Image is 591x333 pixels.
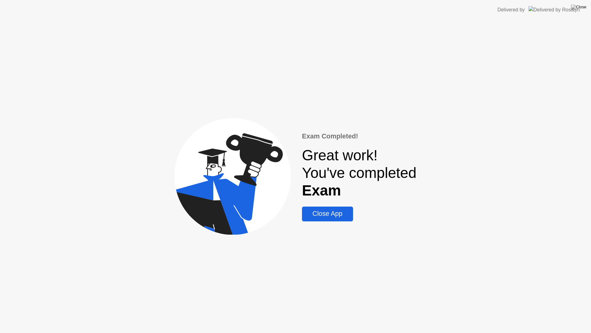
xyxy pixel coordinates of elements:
button: Close App [302,207,353,221]
img: Delivered by Rosalyn [529,6,580,13]
b: Exam [302,182,341,199]
img: Close [571,5,586,10]
div: Great work! You've completed [302,146,416,199]
div: Close App [304,210,351,218]
div: Delivered by [497,6,525,14]
div: Exam Completed! [302,131,416,141]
